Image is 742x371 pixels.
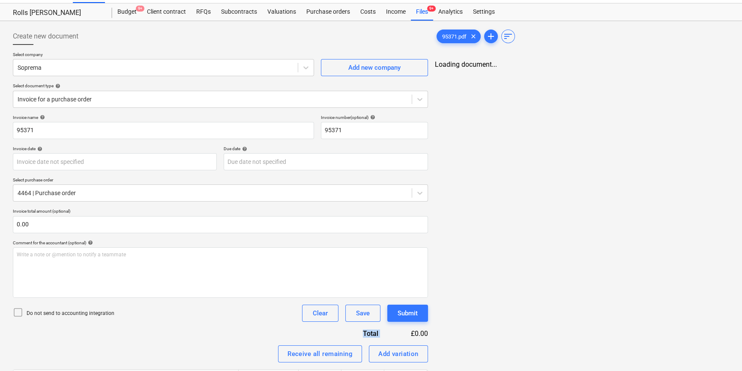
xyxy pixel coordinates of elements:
div: Invoice date [13,146,217,151]
a: Client contract [142,3,191,21]
div: Invoice name [13,115,314,120]
input: Invoice number [321,122,428,139]
div: Loading document... [435,60,729,68]
span: sort [503,31,513,42]
button: Add new company [321,59,428,76]
input: Invoice name [13,122,314,139]
p: Do not send to accounting integration [27,310,114,317]
a: Settings [468,3,500,21]
div: Clear [313,308,328,319]
span: help [86,240,93,245]
div: Budget [112,3,142,21]
div: Invoice number (optional) [321,115,428,120]
p: Select company [13,52,314,59]
button: Add variation [369,345,428,362]
div: Add variation [378,348,419,359]
div: Add new company [348,62,401,73]
a: Income [381,3,411,21]
div: Submit [398,308,418,319]
a: Subcontracts [216,3,262,21]
a: Purchase orders [301,3,355,21]
p: Select purchase order [13,177,428,184]
div: Receive all remaining [287,348,353,359]
input: Invoice total amount (optional) [13,216,428,233]
a: Budget9+ [112,3,142,21]
a: Files9+ [411,3,433,21]
span: help [38,115,45,120]
input: Due date not specified [224,153,428,170]
input: Invoice date not specified [13,153,217,170]
a: Analytics [433,3,468,21]
span: help [54,83,60,89]
span: add [486,31,496,42]
span: 95371.pdf [437,33,472,40]
p: Invoice total amount (optional) [13,208,428,216]
button: Receive all remaining [278,345,362,362]
a: Costs [355,3,381,21]
button: Save [345,305,380,322]
div: Select document type [13,83,428,89]
div: Comment for the accountant (optional) [13,240,428,246]
div: 95371.pdf [437,30,481,43]
span: 9+ [136,6,144,12]
button: Clear [302,305,338,322]
span: 9+ [427,6,436,12]
iframe: Chat Widget [699,330,742,371]
div: Files [411,3,433,21]
span: help [368,115,375,120]
div: £0.00 [392,329,428,338]
span: help [240,146,247,151]
div: Due date [224,146,428,151]
div: Total [317,329,392,338]
span: help [36,146,42,151]
a: RFQs [191,3,216,21]
div: Save [356,308,370,319]
span: clear [468,31,479,42]
button: Submit [387,305,428,322]
span: Create new document [13,31,78,42]
a: Valuations [262,3,301,21]
div: Rolls [PERSON_NAME] [13,9,102,18]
